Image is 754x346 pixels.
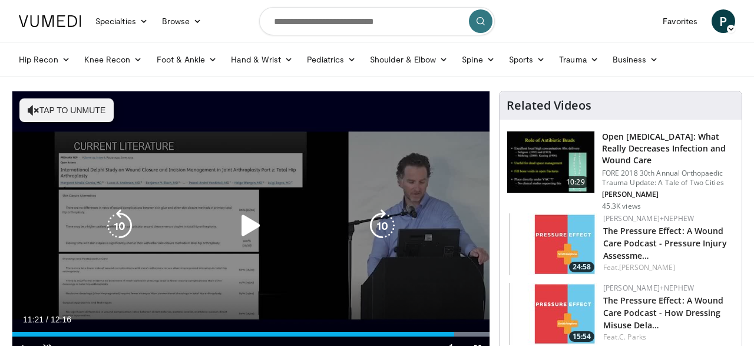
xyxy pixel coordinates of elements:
[12,48,77,71] a: Hip Recon
[19,15,81,27] img: VuMedi Logo
[619,262,675,272] a: [PERSON_NAME]
[569,331,594,342] span: 15:54
[224,48,300,71] a: Hand & Wrist
[619,332,646,342] a: C. Parks
[259,7,495,35] input: Search topics, interventions
[656,9,705,33] a: Favorites
[606,48,666,71] a: Business
[507,131,735,211] a: 10:29 Open [MEDICAL_DATA]: What Really Decreases Infection and Wound Care FORE 2018 30th Annual O...
[19,98,114,122] button: Tap to unmute
[561,176,590,188] span: 10:29
[603,295,724,331] a: The Pressure Effect: A Wound Care Podcast - How Dressing Misuse Dela…
[12,332,490,337] div: Progress Bar
[552,48,606,71] a: Trauma
[602,169,735,187] p: FORE 2018 30th Annual Orthopaedic Trauma Update: A Tale of Two Cities
[507,131,594,193] img: ded7be61-cdd8-40fc-98a3-de551fea390e.150x105_q85_crop-smart_upscale.jpg
[46,315,48,324] span: /
[502,48,553,71] a: Sports
[88,9,155,33] a: Specialties
[509,283,597,345] img: 61e02083-5525-4adc-9284-c4ef5d0bd3c4.150x105_q85_crop-smart_upscale.jpg
[455,48,501,71] a: Spine
[363,48,455,71] a: Shoulder & Elbow
[51,315,71,324] span: 12:16
[155,9,209,33] a: Browse
[509,213,597,275] a: 24:58
[23,315,44,324] span: 11:21
[603,225,727,261] a: The Pressure Effect: A Wound Care Podcast - Pressure Injury Assessme…
[602,131,735,166] h3: Open [MEDICAL_DATA]: What Really Decreases Infection and Wound Care
[603,332,732,342] div: Feat.
[603,283,694,293] a: [PERSON_NAME]+Nephew
[602,190,735,199] p: [PERSON_NAME]
[603,262,732,273] div: Feat.
[603,213,694,223] a: [PERSON_NAME]+Nephew
[150,48,224,71] a: Foot & Ankle
[569,262,594,272] span: 24:58
[507,98,591,113] h4: Related Videos
[602,202,641,211] p: 45.3K views
[509,213,597,275] img: 2a658e12-bd38-46e9-9f21-8239cc81ed40.150x105_q85_crop-smart_upscale.jpg
[712,9,735,33] a: P
[509,283,597,345] a: 15:54
[300,48,363,71] a: Pediatrics
[77,48,150,71] a: Knee Recon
